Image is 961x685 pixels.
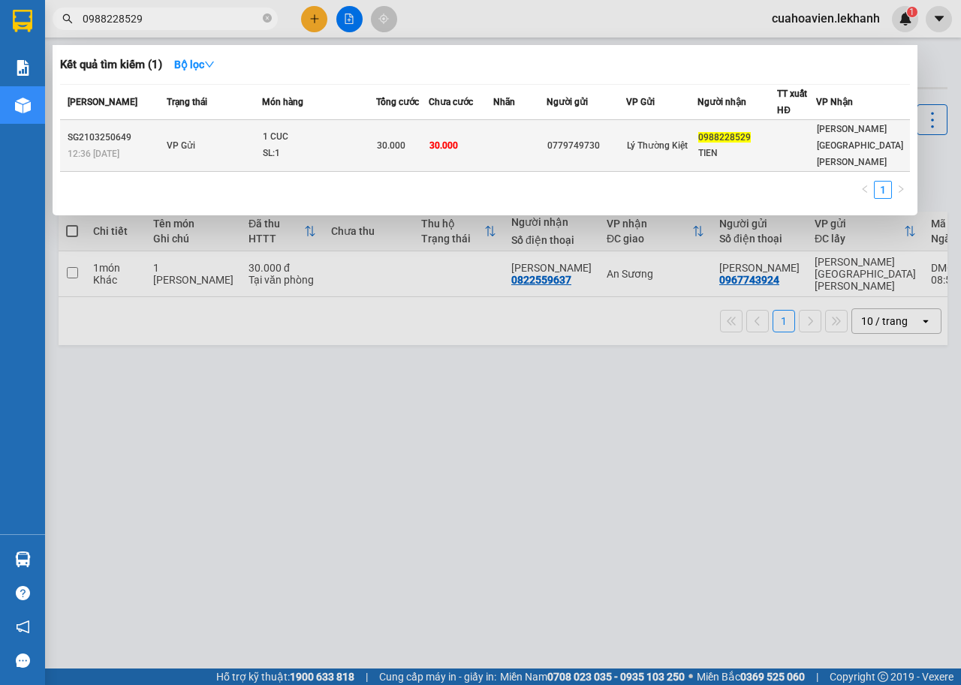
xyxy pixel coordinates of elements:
img: warehouse-icon [15,551,31,567]
span: TT xuất HĐ [777,89,807,116]
span: Tổng cước [376,97,419,107]
img: warehouse-icon [15,98,31,113]
div: SL: 1 [263,146,375,162]
span: 30.000 [429,140,458,151]
li: Next Page [892,181,910,199]
img: logo-vxr [13,10,32,32]
span: VP Gửi [167,140,195,151]
span: right [896,185,905,194]
div: 1 CUC [263,129,375,146]
span: VP Nhận [816,97,853,107]
span: Món hàng [262,97,303,107]
span: search [62,14,73,24]
input: Tìm tên, số ĐT hoặc mã đơn [83,11,260,27]
button: left [856,181,874,199]
li: 1 [874,181,892,199]
span: question-circle [16,586,30,600]
span: Lý Thường Kiệt [627,140,688,151]
div: TIEN [698,146,776,161]
span: left [860,185,869,194]
span: Nhãn [493,97,515,107]
span: [PERSON_NAME][GEOGRAPHIC_DATA][PERSON_NAME] [817,124,903,167]
span: 0988228529 [698,132,751,143]
strong: Bộ lọc [174,59,215,71]
span: VP Gửi [626,97,655,107]
span: down [204,59,215,70]
span: Trạng thái [167,97,207,107]
button: right [892,181,910,199]
span: 12:36 [DATE] [68,149,119,159]
h3: Kết quả tìm kiếm ( 1 ) [60,57,162,73]
img: solution-icon [15,60,31,76]
span: [PERSON_NAME] [68,97,137,107]
span: 30.000 [377,140,405,151]
div: SG2103250649 [68,130,162,146]
div: 0779749730 [547,138,625,154]
li: Previous Page [856,181,874,199]
span: message [16,653,30,668]
a: 1 [875,182,891,198]
span: Người nhận [697,97,746,107]
span: notification [16,620,30,634]
span: Người gửi [547,97,588,107]
button: Bộ lọcdown [162,53,227,77]
span: Chưa cước [429,97,473,107]
span: close-circle [263,12,272,26]
span: close-circle [263,14,272,23]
